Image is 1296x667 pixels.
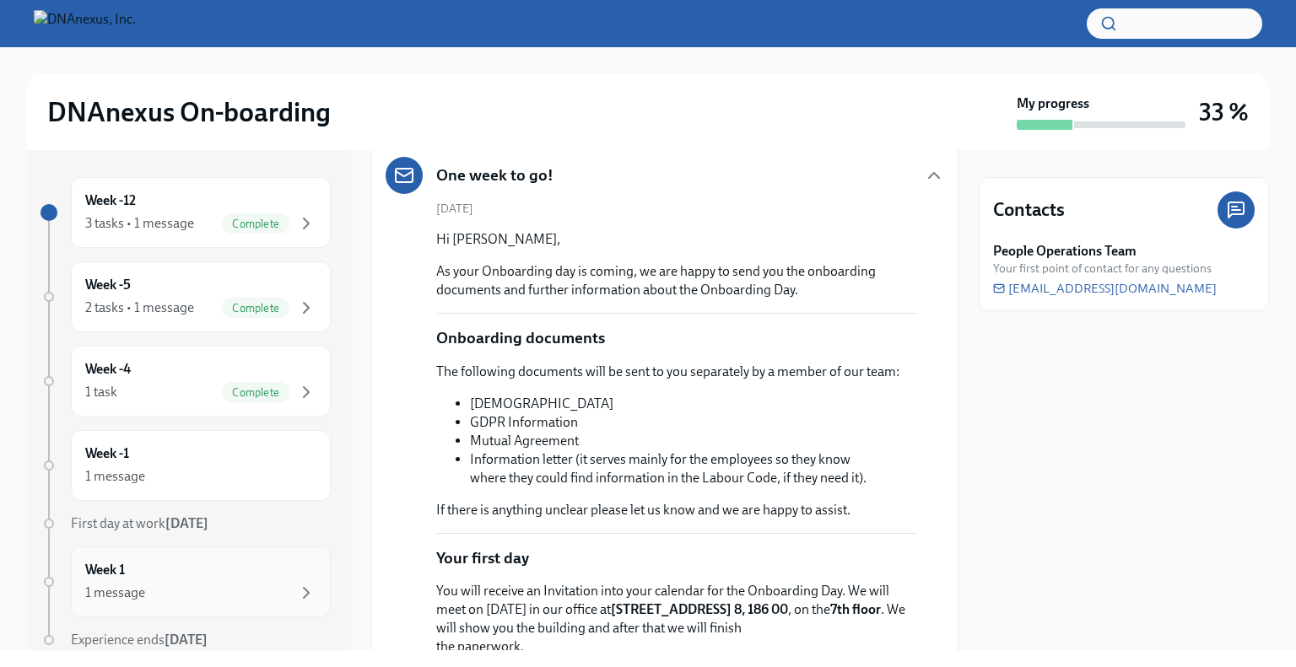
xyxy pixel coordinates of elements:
[85,467,145,486] div: 1 message
[85,561,125,579] h6: Week 1
[611,601,788,617] strong: [STREET_ADDRESS] 8, 186 00
[436,164,553,186] h5: One week to go!
[71,632,208,648] span: Experience ends
[436,363,899,381] p: The following documents will be sent to you separately by a member of our team:
[436,262,917,299] p: As your Onboarding day is coming, we are happy to send you the onboarding documents and further i...
[85,299,194,317] div: 2 tasks • 1 message
[470,432,899,450] li: Mutual Agreement
[470,413,899,432] li: GDPR Information
[165,515,208,531] strong: [DATE]
[993,242,1137,261] strong: People Operations Team
[34,10,136,37] img: DNAnexus, Inc.
[85,444,129,463] h6: Week -1
[85,276,131,294] h6: Week -5
[993,280,1217,297] a: [EMAIL_ADDRESS][DOMAIN_NAME]
[436,230,917,249] p: Hi [PERSON_NAME],
[436,582,917,656] p: You will receive an Invitation into your calendar for the Onboarding Day. We will meet on [DATE] ...
[1017,94,1089,113] strong: My progress
[40,514,331,533] a: First day at work[DATE]
[40,430,331,501] a: Week -11 message
[222,218,289,230] span: Complete
[1199,97,1249,127] h3: 33 %
[40,177,331,248] a: Week -123 tasks • 1 messageComplete
[830,601,881,617] strong: 7th floor
[40,546,331,617] a: Week 11 message
[85,584,145,602] div: 1 message
[47,95,331,129] h2: DNAnexus On-boarding
[436,501,899,519] p: If there is anything unclear please let us know and we are happy to assist.
[71,515,208,531] span: First day at work
[165,632,208,648] strong: [DATE]
[993,261,1212,277] span: Your first point of contact for any questions
[470,395,899,413] li: [DEMOGRAPHIC_DATA]
[222,386,289,399] span: Complete
[85,214,194,233] div: 3 tasks • 1 message
[436,201,473,217] span: [DATE]
[222,302,289,315] span: Complete
[436,327,605,349] p: Onboarding documents
[85,383,117,401] div: 1 task
[436,547,529,569] p: Your first day
[40,261,331,332] a: Week -52 tasks • 1 messageComplete
[470,450,899,487] li: Information letter (it serves mainly for the employees so they know where they could find informa...
[993,197,1065,223] h4: Contacts
[40,346,331,417] a: Week -41 taskComplete
[85,191,136,210] h6: Week -12
[85,360,131,379] h6: Week -4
